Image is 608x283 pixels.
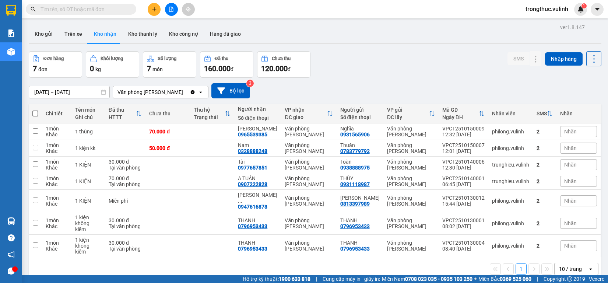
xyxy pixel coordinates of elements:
[46,111,68,116] div: Chi tiết
[340,175,380,181] div: THÙY
[75,162,101,168] div: 1 KIỆN
[285,159,333,171] div: Văn phòng [PERSON_NAME]
[564,145,577,151] span: Nhãn
[439,104,488,123] th: Toggle SortBy
[567,276,572,282] span: copyright
[182,3,195,16] button: aim
[323,275,380,283] span: Cung cấp máy in - giấy in:
[238,246,267,252] div: 0796953433
[194,114,225,120] div: Trạng thái
[238,181,267,187] div: 0907222828
[152,7,157,12] span: plus
[7,217,15,225] img: warehouse-icon
[537,111,547,116] div: SMS
[537,220,553,226] div: 2
[564,162,577,168] span: Nhãn
[109,198,142,204] div: Miễn phí
[285,217,333,229] div: Văn phòng [PERSON_NAME]
[7,29,15,37] img: solution-icon
[152,66,163,72] span: món
[537,178,553,184] div: 2
[588,266,594,272] svg: open
[285,114,327,120] div: ĐC giao
[200,51,253,78] button: Đã thu160.000đ
[75,237,101,255] div: 1 kiện không kiểm
[285,142,333,154] div: Văn phòng [PERSON_NAME]
[545,52,583,66] button: Nhập hàng
[46,126,68,132] div: 1 món
[165,3,178,16] button: file-add
[243,275,310,283] span: Hỗ trợ kỹ thuật:
[581,3,587,8] sup: 1
[7,48,15,56] img: warehouse-icon
[238,132,267,137] div: 0965539385
[492,178,529,184] div: trunghieu.vulinh
[149,111,186,116] div: Chưa thu
[387,195,435,207] div: Văn phòng [PERSON_NAME]
[29,25,59,43] button: Kho gửi
[41,5,127,13] input: Tìm tên, số ĐT hoặc mã đơn
[8,234,15,241] span: question-circle
[46,142,68,148] div: 1 món
[46,223,68,229] div: Khác
[8,268,15,275] span: message
[492,145,529,151] div: philong.vulinh
[285,240,333,252] div: Văn phòng [PERSON_NAME]
[387,240,435,252] div: Văn phòng [PERSON_NAME]
[442,132,485,137] div: 12:32 [DATE]
[442,181,485,187] div: 06:45 [DATE]
[109,175,142,181] div: 70.000 đ
[46,217,68,223] div: 1 món
[520,4,574,14] span: trongthuc.vulinh
[90,64,94,73] span: 0
[340,217,380,223] div: THANH
[383,104,439,123] th: Toggle SortBy
[215,56,228,61] div: Đã thu
[46,165,68,171] div: Khác
[564,198,577,204] span: Nhãn
[109,246,142,252] div: Tại văn phòng
[442,126,485,132] div: VPCT2510150009
[340,195,380,201] div: Anh Nghiên
[109,240,142,246] div: 30.000 đ
[238,217,277,223] div: THANH
[492,129,529,134] div: philong.vulinh
[316,275,317,283] span: |
[238,198,242,204] span: ...
[340,181,370,187] div: 0931118987
[190,104,234,123] th: Toggle SortBy
[500,276,531,282] strong: 0369 525 060
[564,178,577,184] span: Nhãn
[257,51,310,78] button: Chưa thu120.000đ
[238,192,277,204] div: Trần Quang Trường (Trưởng CN HCM)
[340,201,370,207] div: 0813397989
[537,129,553,134] div: 2
[442,246,485,252] div: 08:40 [DATE]
[46,195,68,201] div: 1 món
[75,107,101,113] div: Tên món
[340,246,370,252] div: 0796953433
[238,115,277,121] div: Số điện thoại
[537,198,553,204] div: 2
[46,159,68,165] div: 1 món
[59,25,88,43] button: Trên xe
[75,114,101,120] div: Ghi chú
[8,251,15,258] span: notification
[109,223,142,229] div: Tại văn phòng
[340,132,370,137] div: 0931565906
[6,5,16,16] img: logo-vxr
[46,181,68,187] div: Khác
[238,142,277,148] div: Nam
[194,107,225,113] div: Thu hộ
[238,159,277,165] div: Tài
[387,142,435,154] div: Văn phòng [PERSON_NAME]
[340,142,380,148] div: Thuần
[238,148,267,154] div: 0328888248
[285,126,333,137] div: Văn phòng [PERSON_NAME]
[38,66,48,72] span: đơn
[387,217,435,229] div: Văn phòng [PERSON_NAME]
[442,175,485,181] div: VPCT2510140001
[231,66,233,72] span: đ
[109,107,136,113] div: Đã thu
